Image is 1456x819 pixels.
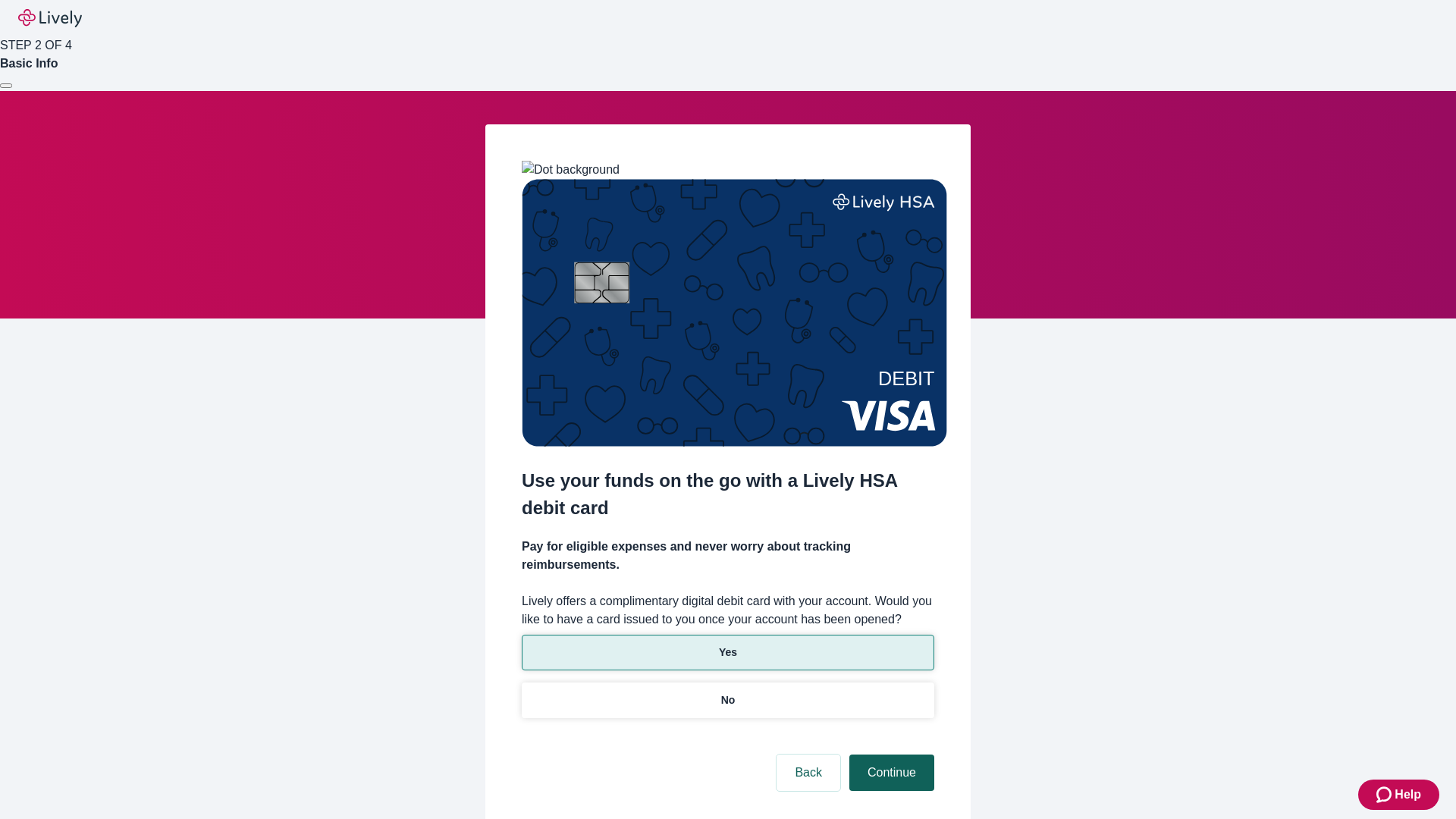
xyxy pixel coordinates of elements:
[18,9,82,27] img: Lively
[522,682,934,718] button: No
[522,635,934,670] button: Yes
[849,755,934,791] button: Continue
[721,692,736,708] p: No
[777,755,840,791] button: Back
[1358,780,1439,810] button: Zendesk support iconHelp
[1376,786,1395,804] svg: Zendesk support icon
[522,179,947,447] img: Debit card
[522,467,934,522] h2: Use your funds on the go with a Lively HSA debit card
[522,161,620,179] img: Dot background
[522,538,934,574] h4: Pay for eligible expenses and never worry about tracking reimbursements.
[719,645,737,661] p: Yes
[1395,786,1421,804] span: Help
[522,592,934,629] label: Lively offers a complimentary digital debit card with your account. Would you like to have a card...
